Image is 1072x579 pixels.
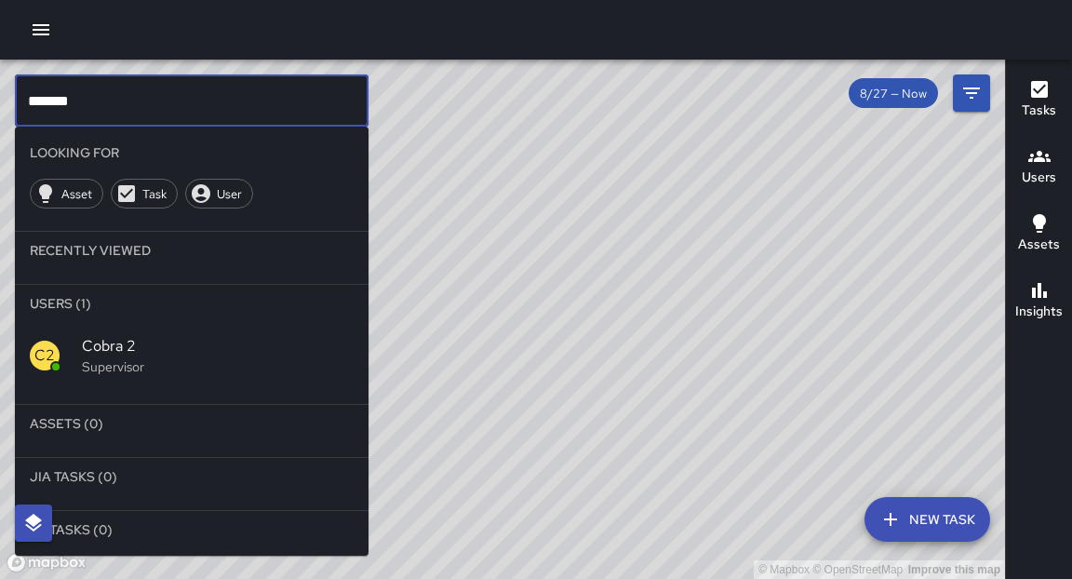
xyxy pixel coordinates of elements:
div: User [185,179,253,209]
li: Recently Viewed [15,232,368,269]
button: New Task [864,497,990,542]
h6: Tasks [1022,101,1056,121]
li: Looking For [15,134,368,171]
p: C2 [34,344,55,367]
p: Supervisor [82,357,354,376]
h6: Assets [1018,235,1060,255]
span: 8/27 — Now [849,86,938,101]
h6: Insights [1015,302,1063,322]
span: Asset [51,186,102,202]
button: Users [1006,134,1072,201]
li: 311 Tasks (0) [15,511,368,548]
li: Jia Tasks (0) [15,458,368,495]
li: Assets (0) [15,405,368,442]
span: Cobra 2 [82,335,354,357]
div: Asset [30,179,103,209]
button: Insights [1006,268,1072,335]
div: Task [111,179,178,209]
li: Users (1) [15,285,368,322]
h6: Users [1022,168,1056,188]
button: Assets [1006,201,1072,268]
button: Tasks [1006,67,1072,134]
button: Filters [953,74,990,112]
span: User [207,186,252,202]
div: C2Cobra 2Supervisor [15,322,368,389]
span: Task [132,186,177,202]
